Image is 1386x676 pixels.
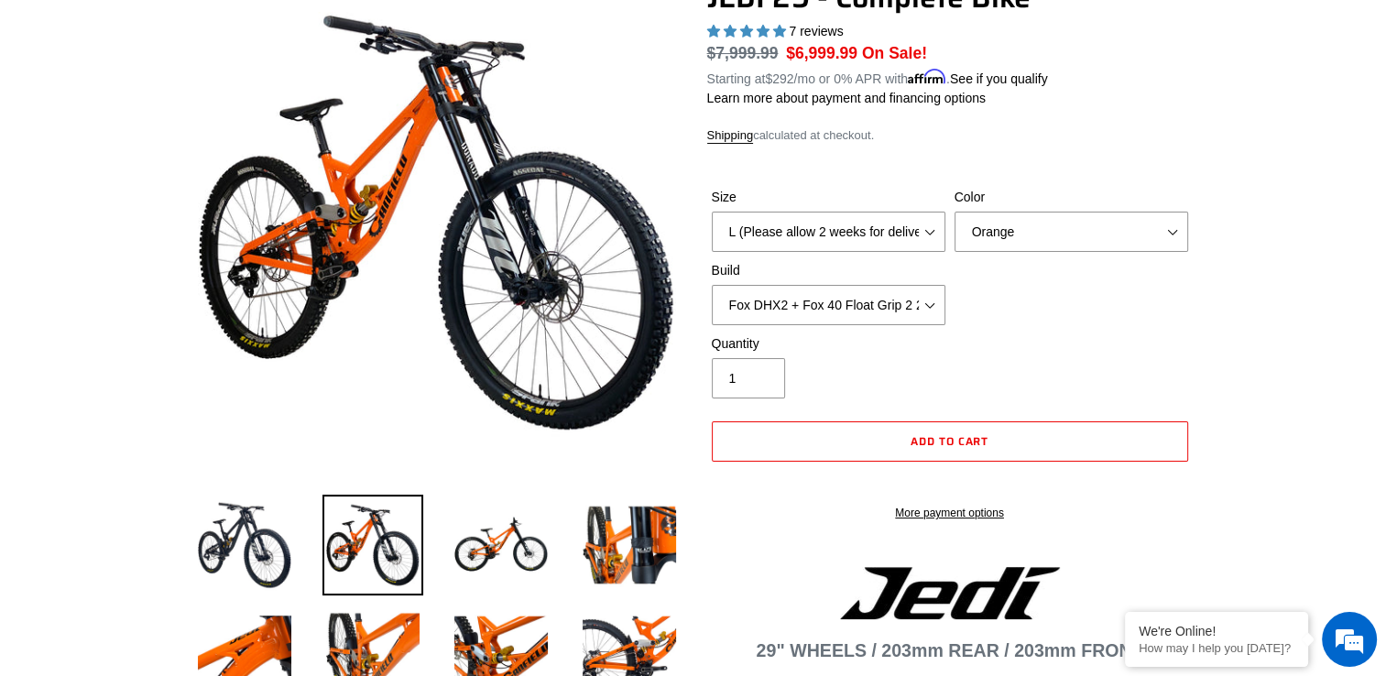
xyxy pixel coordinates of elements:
div: Navigation go back [20,101,48,128]
span: 5.00 stars [707,24,790,38]
img: Load image into Gallery viewer, JEDI 29 - Complete Bike [322,495,423,595]
label: Build [712,261,945,280]
div: Chat with us now [123,103,335,126]
textarea: Type your message and hit 'Enter' [9,467,349,531]
span: Affirm [908,69,946,84]
span: On Sale! [862,41,927,65]
p: Starting at /mo or 0% APR with . [707,65,1048,89]
button: Add to cart [712,421,1188,462]
div: Minimize live chat window [300,9,344,53]
a: More payment options [712,505,1188,521]
label: Size [712,188,945,207]
a: Learn more about payment and financing options [707,91,986,105]
span: Add to cart [911,432,989,450]
a: Shipping [707,128,754,144]
span: 7 reviews [789,24,843,38]
span: $6,999.99 [786,44,857,62]
span: We're online! [106,214,253,399]
label: Color [955,188,1188,207]
strong: 29" WHEELS / 203mm REAR / 203mm FRONT [757,640,1143,660]
img: Load image into Gallery viewer, JEDI 29 - Complete Bike [194,495,295,595]
div: calculated at checkout. [707,126,1193,145]
p: How may I help you today? [1139,641,1294,655]
div: We're Online! [1139,624,1294,638]
img: Load image into Gallery viewer, JEDI 29 - Complete Bike [451,495,551,595]
img: Jedi Logo [840,567,1060,619]
span: $292 [765,71,793,86]
s: $7,999.99 [707,44,779,62]
img: d_696896380_company_1647369064580_696896380 [59,92,104,137]
label: Quantity [712,334,945,354]
a: See if you qualify - Learn more about Affirm Financing (opens in modal) [950,71,1048,86]
img: Load image into Gallery viewer, JEDI 29 - Complete Bike [579,495,680,595]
